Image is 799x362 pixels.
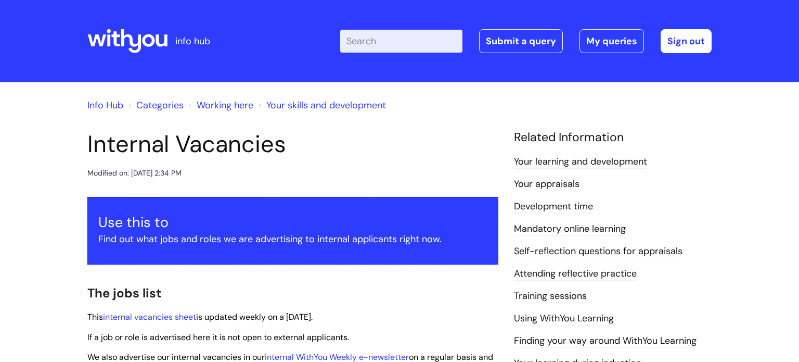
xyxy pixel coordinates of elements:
[479,29,563,53] a: Submit a query
[514,334,697,348] a: Finding your way around WithYou Learning
[514,200,593,214] a: Development time
[87,332,349,343] span: If a job or role is advertised here it is not open to external applicants.
[126,97,184,114] li: Solution home
[197,99,253,111] a: Working here
[514,222,626,236] a: Mandatory online learning
[514,178,579,191] a: Your appraisals
[256,97,386,114] li: Your skills and development
[87,167,182,180] div: Modified on: [DATE] 2:34 PM
[514,155,647,169] a: Your learning and development
[87,99,123,111] a: Info Hub
[266,99,386,111] a: Your skills and development
[340,30,462,53] input: Search
[514,245,682,258] a: Self-reflection questions for appraisals
[514,267,637,281] a: Attending reflective practice
[87,130,498,158] h1: Internal Vacancies
[103,311,196,322] a: internal vacancies sheet
[514,312,614,326] a: Using WithYou Learning
[98,231,487,247] p: Find out what jobs and roles we are advertising to internal applicants right now.
[136,99,184,111] a: Categories
[175,33,210,49] p: info hub
[186,97,253,114] li: Working here
[87,311,313,322] span: This is updated weekly on a [DATE].
[87,285,161,301] span: The jobs list
[514,290,587,303] a: Training sessions
[514,130,712,145] h4: Related Information
[340,29,712,53] div: | -
[579,29,644,53] a: My queries
[661,29,712,53] a: Sign out
[98,214,487,231] h3: Use this to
